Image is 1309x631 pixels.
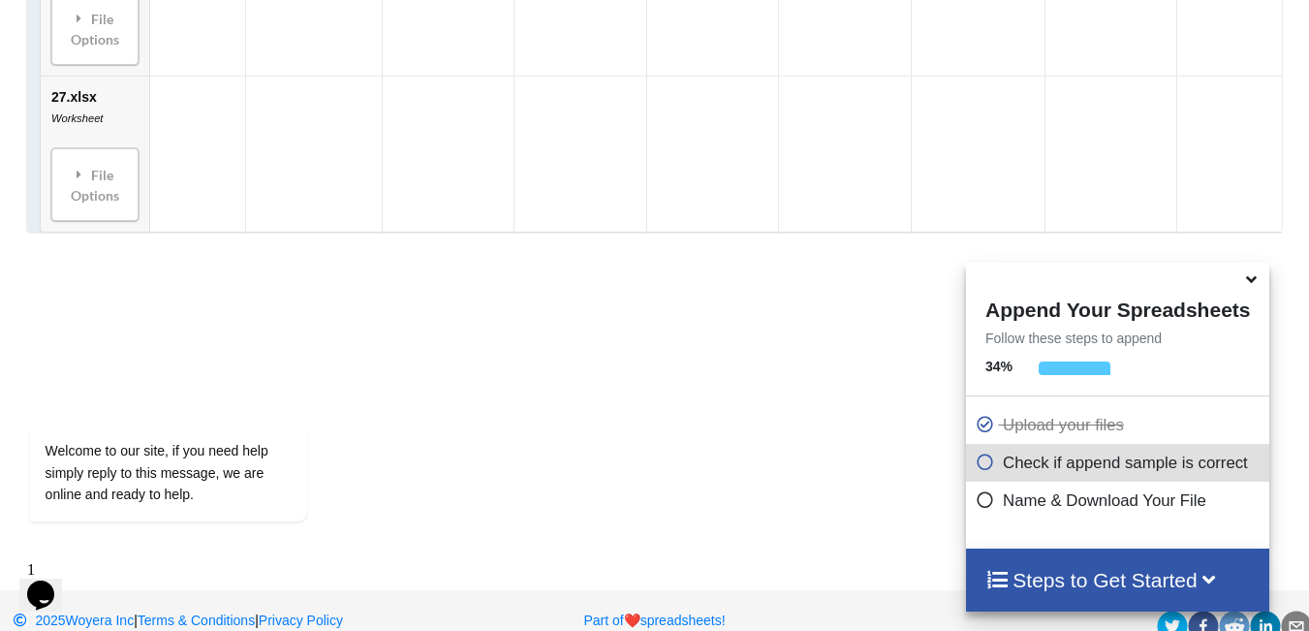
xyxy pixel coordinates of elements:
[13,611,427,630] p: | |
[13,613,135,628] a: 2025Woyera Inc
[138,613,255,628] a: Terms & Conditions
[19,553,81,612] iframe: chat widget
[985,359,1013,374] b: 34 %
[976,451,1264,475] p: Check if append sample is correct
[259,613,343,628] a: Privacy Policy
[583,613,725,628] a: Part ofheartspreadsheets!
[966,293,1269,322] h4: Append Your Spreadsheets
[976,489,1264,513] p: Name & Download Your File
[966,329,1269,348] p: Follow these steps to append
[976,413,1264,437] p: Upload your files
[985,568,1250,592] h4: Steps to Get Started
[51,112,103,124] i: Worksheet
[41,76,149,232] td: 27.xlsx
[19,249,368,544] iframe: chat widget
[57,154,133,215] div: File Options
[624,613,640,628] span: heart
